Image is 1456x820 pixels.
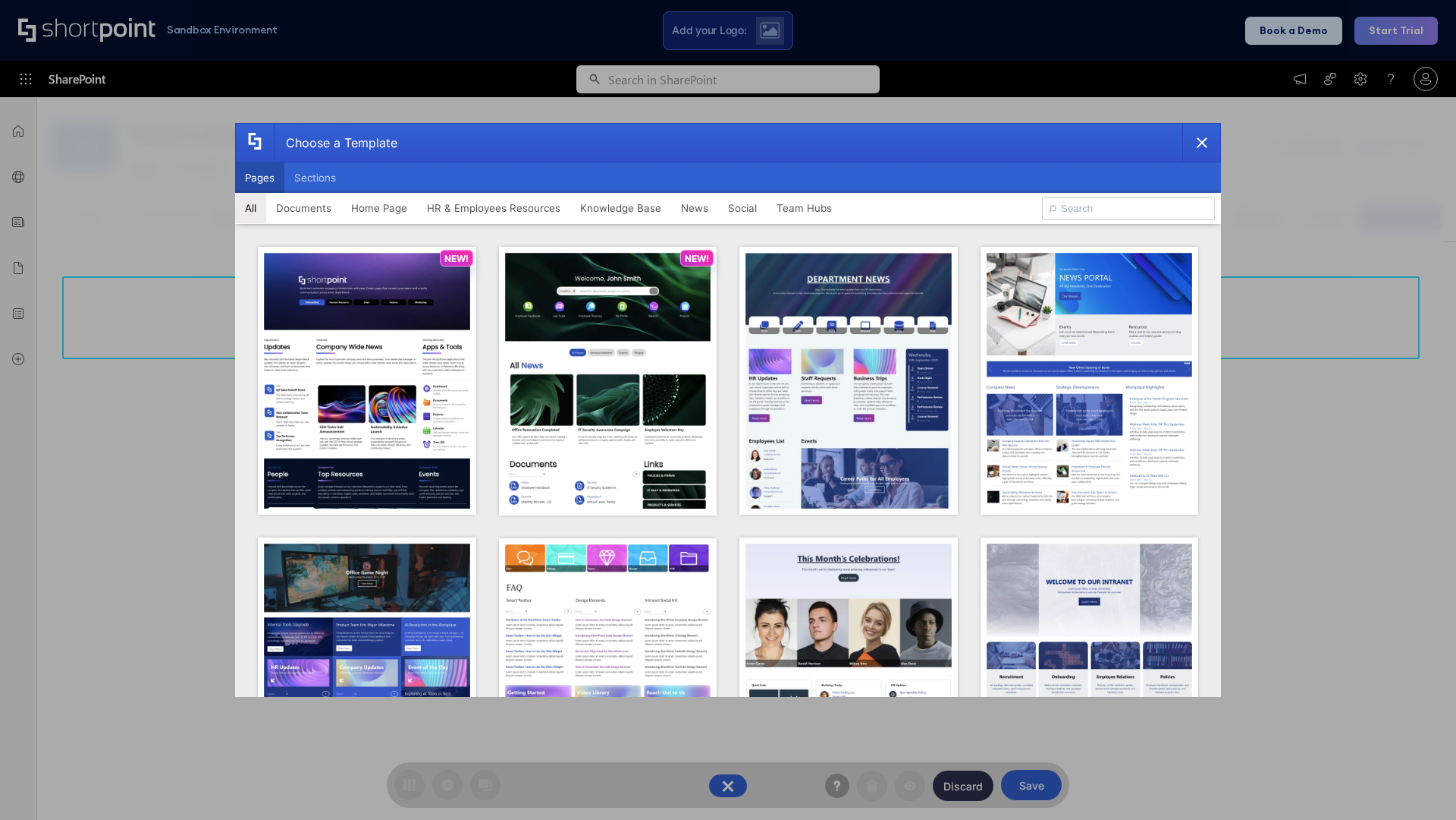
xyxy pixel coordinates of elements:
button: All [235,193,266,223]
button: Sections [284,162,346,193]
button: Pages [235,162,284,193]
button: Knowledge Base [570,193,671,223]
div: Choose a Template [274,124,397,162]
button: News [671,193,718,223]
button: Social [718,193,767,223]
input: Search [1042,197,1215,220]
div: template selector [235,123,1221,697]
p: NEW! [685,253,709,264]
iframe: Chat Widget [1380,747,1456,820]
button: HR & Employees Resources [417,193,570,223]
button: Team Hubs [767,193,842,223]
button: Home Page [341,193,417,223]
button: Documents [266,193,341,223]
p: NEW! [444,253,469,264]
